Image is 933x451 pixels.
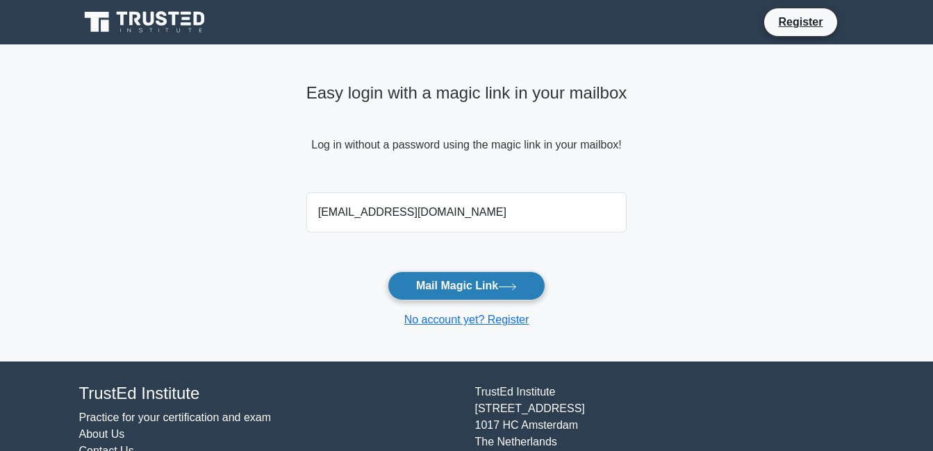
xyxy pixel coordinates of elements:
div: Log in without a password using the magic link in your mailbox! [306,78,627,187]
h4: TrustEd Institute [79,384,459,404]
button: Mail Magic Link [388,271,545,300]
input: Email [306,192,627,232]
a: Practice for your certification and exam [79,411,272,423]
a: No account yet? Register [404,314,529,325]
a: About Us [79,428,125,440]
h4: Easy login with a magic link in your mailbox [306,83,627,103]
a: Register [770,13,831,31]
